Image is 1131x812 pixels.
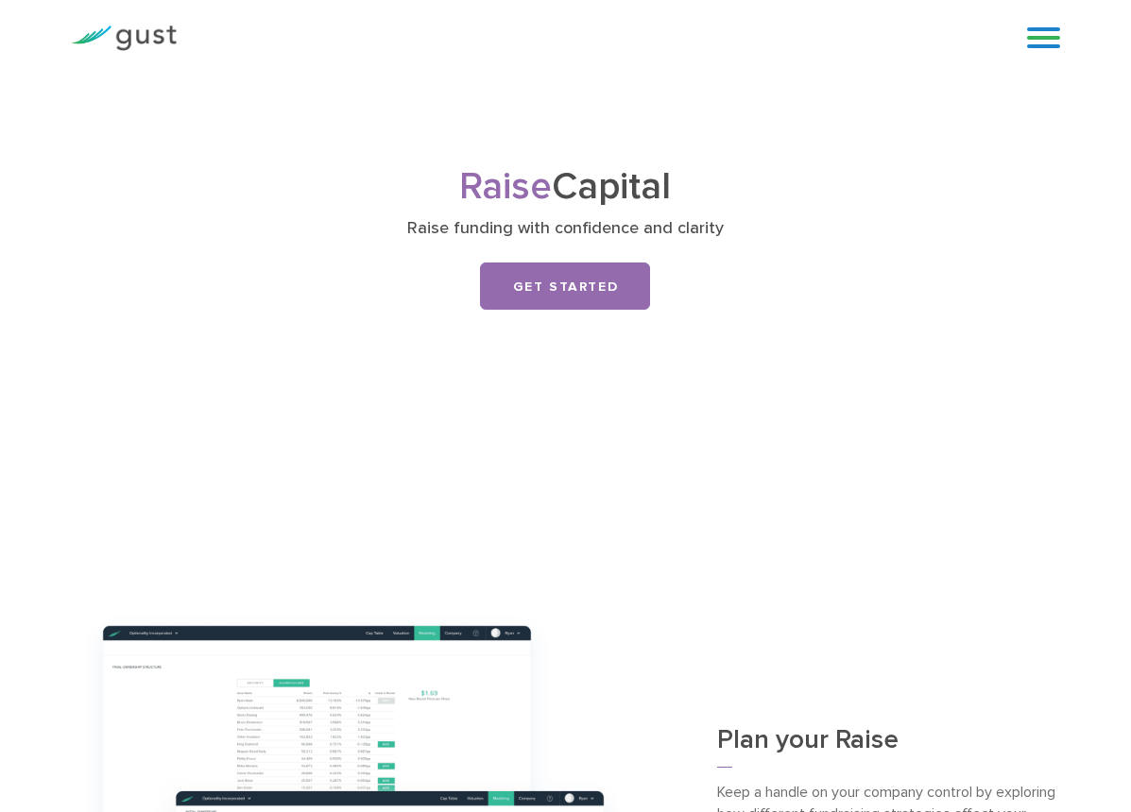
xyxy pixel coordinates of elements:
p: Raise funding with confidence and clarity [219,217,912,240]
h3: Plan your Raise [717,726,1060,769]
h1: Capital [219,170,912,204]
a: Get Started [480,262,650,310]
span: Raise [459,164,552,209]
img: Gust Logo [71,25,177,51]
